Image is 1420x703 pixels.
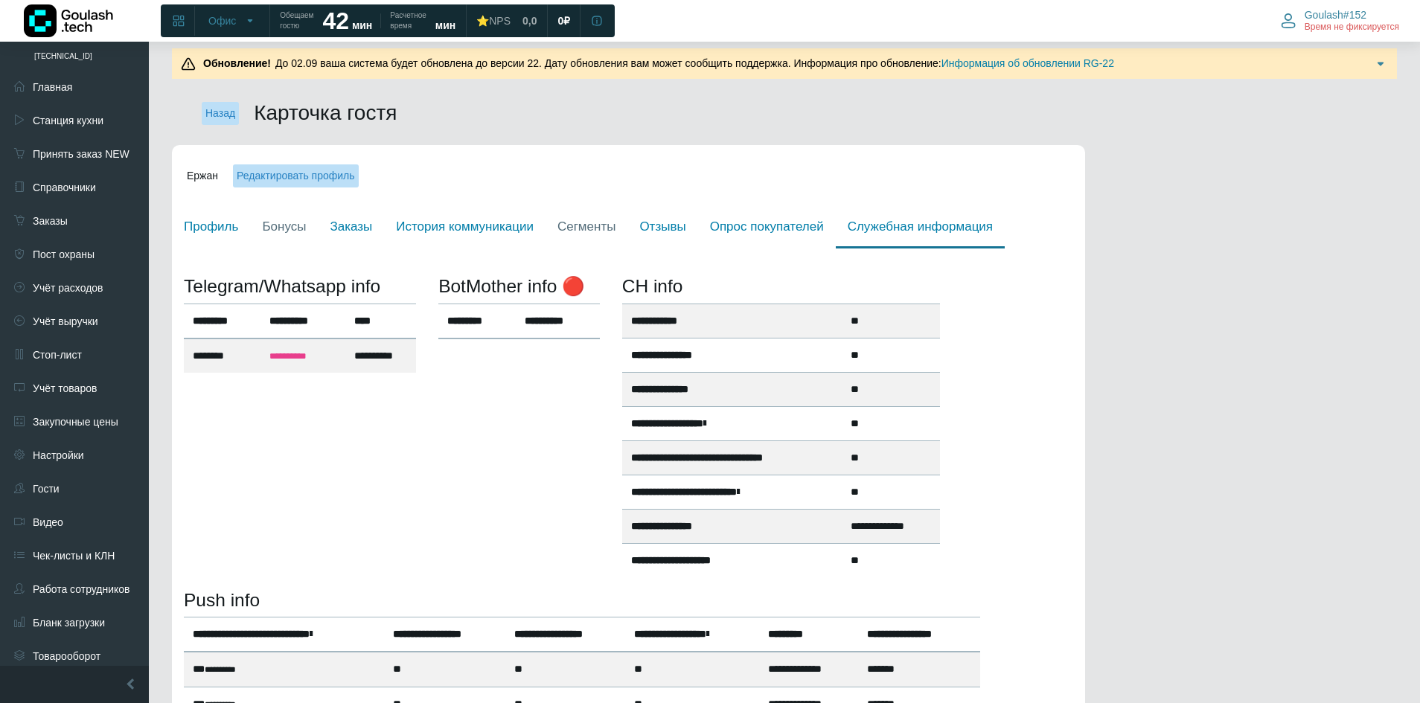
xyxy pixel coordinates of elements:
[1272,5,1408,36] button: Goulash#152 Время не фиксируется
[1305,8,1366,22] span: Goulash#152
[233,164,359,187] a: Редактировать профиль
[549,7,579,34] a: 0 ₽
[390,10,426,31] span: Расчетное время
[280,10,313,31] span: Обещаем гостю
[322,7,349,34] strong: 42
[698,207,836,249] a: Опрос покупателей
[203,57,271,69] b: Обновление!
[199,9,265,33] button: Офис
[557,14,563,28] span: 0
[172,161,1085,191] div: Ержан
[438,275,600,297] h3: GuestsPlatforms
[184,589,980,611] h3: GuestsToken
[250,207,318,249] a: Бонусы
[489,15,511,27] span: NPS
[208,14,236,28] span: Офис
[563,14,570,28] span: ₽
[184,275,416,297] h3: GuestExternalMessenger
[627,207,697,249] a: Отзывы
[522,14,537,28] span: 0,0
[467,7,546,34] a: ⭐NPS 0,0
[318,207,384,249] a: Заказы
[546,207,627,247] a: Сегменты
[476,14,511,28] div: ⭐
[384,207,546,249] a: История коммуникации
[622,275,941,297] h3: ClickHouseData
[254,100,397,126] h2: Карточка гостя
[172,207,250,249] a: Профиль
[24,4,113,37] img: Логотип компании Goulash.tech
[435,19,455,31] span: мин
[352,19,372,31] span: мин
[1305,22,1399,33] span: Время не фиксируется
[181,57,196,71] img: Предупреждение
[941,57,1114,69] a: Информация об обновлении RG-22
[199,57,1114,69] span: До 02.09 ваша система будет обновлена до версии 22. Дату обновления вам может сообщить поддержка....
[271,7,464,34] a: Обещаем гостю 42 мин Расчетное время мин
[836,207,1005,249] a: Служебная информация
[1373,57,1388,71] img: Подробнее
[202,102,239,125] a: Назад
